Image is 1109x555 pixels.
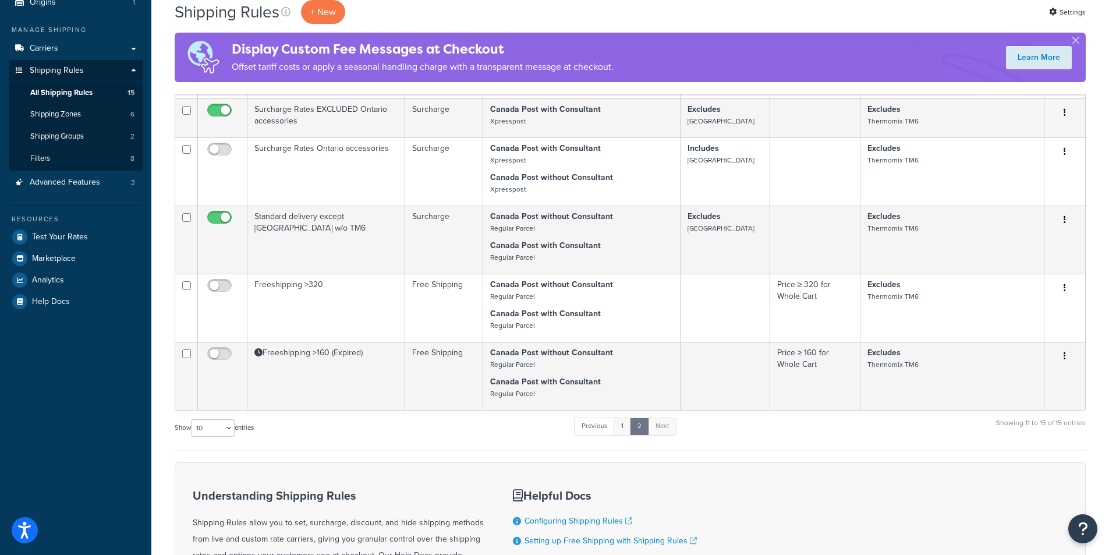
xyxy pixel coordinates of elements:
[175,1,279,23] h1: Shipping Rules
[490,359,535,370] small: Regular Parcel
[1006,46,1072,69] a: Learn More
[525,515,632,527] a: Configuring Shipping Rules
[867,116,919,126] small: Thermomix TM6
[867,142,901,154] strong: Excludes
[490,210,613,222] strong: Canada Post without Consultant
[9,291,143,312] a: Help Docs
[490,116,526,126] small: Xpresspost
[32,254,76,264] span: Marketplace
[131,178,135,188] span: 3
[130,154,134,164] span: 8
[405,137,483,206] td: Surcharge
[867,155,919,165] small: Thermomix TM6
[247,98,405,137] td: Surcharge Rates EXCLUDED Ontario accessories
[130,132,134,142] span: 2
[490,239,601,252] strong: Canada Post with Consultant
[490,307,601,320] strong: Canada Post with Consultant
[32,275,64,285] span: Analytics
[490,142,601,154] strong: Canada Post with Consultant
[32,297,70,307] span: Help Docs
[247,206,405,274] td: Standard delivery except [GEOGRAPHIC_DATA] w/o TM6
[405,342,483,410] td: Free Shipping
[688,103,721,115] strong: Excludes
[688,210,721,222] strong: Excludes
[525,535,697,547] a: Setting up Free Shipping with Shipping Rules
[30,154,50,164] span: Filters
[867,291,919,302] small: Thermomix TM6
[867,359,919,370] small: Thermomix TM6
[30,132,84,142] span: Shipping Groups
[574,418,615,435] a: Previous
[490,347,613,359] strong: Canada Post without Consultant
[9,104,143,125] li: Shipping Zones
[490,388,535,399] small: Regular Parcel
[247,274,405,342] td: Freeshipping >320
[490,376,601,388] strong: Canada Post with Consultant
[405,274,483,342] td: Free Shipping
[648,418,676,435] a: Next
[9,270,143,291] a: Analytics
[30,44,58,54] span: Carriers
[247,342,405,410] td: Freeshipping >160 (Expired)
[9,60,143,171] li: Shipping Rules
[30,66,84,76] span: Shipping Rules
[688,155,754,165] small: [GEOGRAPHIC_DATA]
[9,214,143,224] div: Resources
[9,172,143,193] a: Advanced Features 3
[9,104,143,125] a: Shipping Zones 6
[490,223,535,234] small: Regular Parcel
[32,232,88,242] span: Test Your Rates
[175,419,254,437] label: Show entries
[867,210,901,222] strong: Excludes
[614,418,631,435] a: 1
[490,252,535,263] small: Regular Parcel
[1049,4,1086,20] a: Settings
[513,489,704,502] h3: Helpful Docs
[688,116,754,126] small: [GEOGRAPHIC_DATA]
[130,109,134,119] span: 6
[191,419,235,437] select: Showentries
[9,82,143,104] a: All Shipping Rules 15
[9,248,143,269] a: Marketplace
[9,60,143,82] a: Shipping Rules
[490,320,535,331] small: Regular Parcel
[30,109,81,119] span: Shipping Zones
[770,342,860,410] td: Price ≥ 160 for Whole Cart
[1068,514,1097,543] button: Open Resource Center
[9,38,143,59] a: Carriers
[9,25,143,35] div: Manage Shipping
[193,489,484,502] h3: Understanding Shipping Rules
[9,148,143,169] a: Filters 8
[867,223,919,234] small: Thermomix TM6
[688,223,754,234] small: [GEOGRAPHIC_DATA]
[9,126,143,147] li: Shipping Groups
[490,278,613,291] strong: Canada Post without Consultant
[867,103,901,115] strong: Excludes
[630,418,649,435] a: 2
[30,178,100,188] span: Advanced Features
[9,148,143,169] li: Filters
[490,103,601,115] strong: Canada Post with Consultant
[867,278,901,291] strong: Excludes
[490,155,526,165] small: Xpresspost
[490,291,535,302] small: Regular Parcel
[996,416,1086,441] div: Showing 11 to 15 of 15 entries
[30,88,93,98] span: All Shipping Rules
[9,126,143,147] a: Shipping Groups 2
[232,40,614,59] h4: Display Custom Fee Messages at Checkout
[405,98,483,137] td: Surcharge
[127,88,134,98] span: 15
[405,206,483,274] td: Surcharge
[175,33,232,82] img: duties-banner-06bc72dcb5fe05cb3f9472aba00be2ae8eb53ab6f0d8bb03d382ba314ac3c341.png
[490,171,613,183] strong: Canada Post without Consultant
[688,142,719,154] strong: Includes
[9,172,143,193] li: Advanced Features
[9,82,143,104] li: All Shipping Rules
[232,59,614,75] p: Offset tariff costs or apply a seasonal handling charge with a transparent message at checkout.
[9,227,143,248] a: Test Your Rates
